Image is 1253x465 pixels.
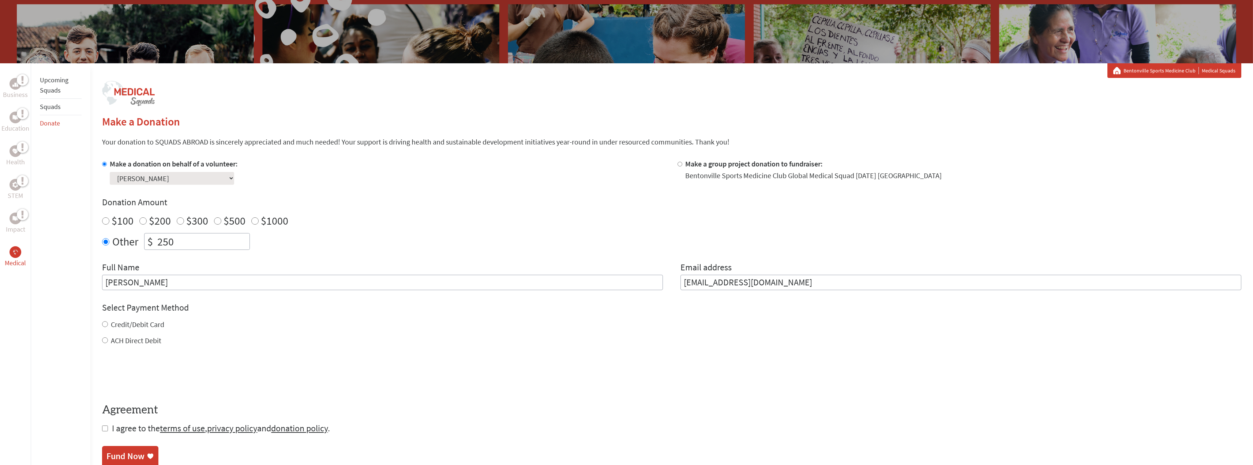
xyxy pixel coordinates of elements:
a: MedicalMedical [5,246,26,268]
label: $1000 [261,214,288,228]
a: Donate [40,119,60,127]
p: Impact [6,224,25,235]
p: Health [6,157,25,167]
input: Enter Full Name [102,275,663,290]
label: $300 [186,214,208,228]
a: Squads [40,102,61,111]
p: Medical [5,258,26,268]
a: STEMSTEM [8,179,23,201]
div: Impact [10,213,21,224]
h4: Donation Amount [102,196,1241,208]
a: ImpactImpact [6,213,25,235]
div: Medical Squads [1113,67,1235,74]
p: Your donation to SQUADS ABROAD is sincerely appreciated and much needed! Your support is driving ... [102,137,1241,147]
div: Fund Now [106,450,145,462]
h4: Agreement [102,404,1241,417]
a: privacy policy [207,423,257,434]
label: $200 [149,214,171,228]
a: Upcoming Squads [40,76,68,94]
a: EducationEducation [1,112,29,134]
label: $500 [224,214,245,228]
img: logo-medical-squads.png [102,81,155,106]
div: Health [10,145,21,157]
a: terms of use [160,423,205,434]
h4: Select Payment Method [102,302,1241,314]
label: Email address [680,262,732,275]
div: Bentonville Sports Medicine Club Global Medical Squad [DATE] [GEOGRAPHIC_DATA] [685,170,942,181]
iframe: reCAPTCHA [102,360,213,389]
label: ACH Direct Debit [111,336,161,345]
p: Business [3,90,28,100]
a: donation policy [271,423,328,434]
p: Education [1,123,29,134]
li: Squads [40,99,82,115]
a: HealthHealth [6,145,25,167]
img: Impact [12,216,18,221]
a: Bentonville Sports Medicine Club [1123,67,1199,74]
div: Business [10,78,21,90]
div: Education [10,112,21,123]
li: Donate [40,115,82,131]
img: STEM [12,182,18,188]
a: BusinessBusiness [3,78,28,100]
span: I agree to the , and . [112,423,330,434]
div: STEM [10,179,21,191]
img: Education [12,115,18,120]
label: Credit/Debit Card [111,320,164,329]
label: Other [112,233,138,250]
label: Make a donation on behalf of a volunteer: [110,159,238,168]
h2: Make a Donation [102,115,1241,128]
p: STEM [8,191,23,201]
input: Enter Amount [156,233,250,250]
label: Full Name [102,262,139,275]
img: Health [12,149,18,153]
img: Business [12,81,18,87]
input: Your Email [680,275,1241,290]
label: $100 [112,214,134,228]
div: $ [145,233,156,250]
label: Make a group project donation to fundraiser: [685,159,823,168]
div: Medical [10,246,21,258]
img: Medical [12,249,18,255]
li: Upcoming Squads [40,72,82,99]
